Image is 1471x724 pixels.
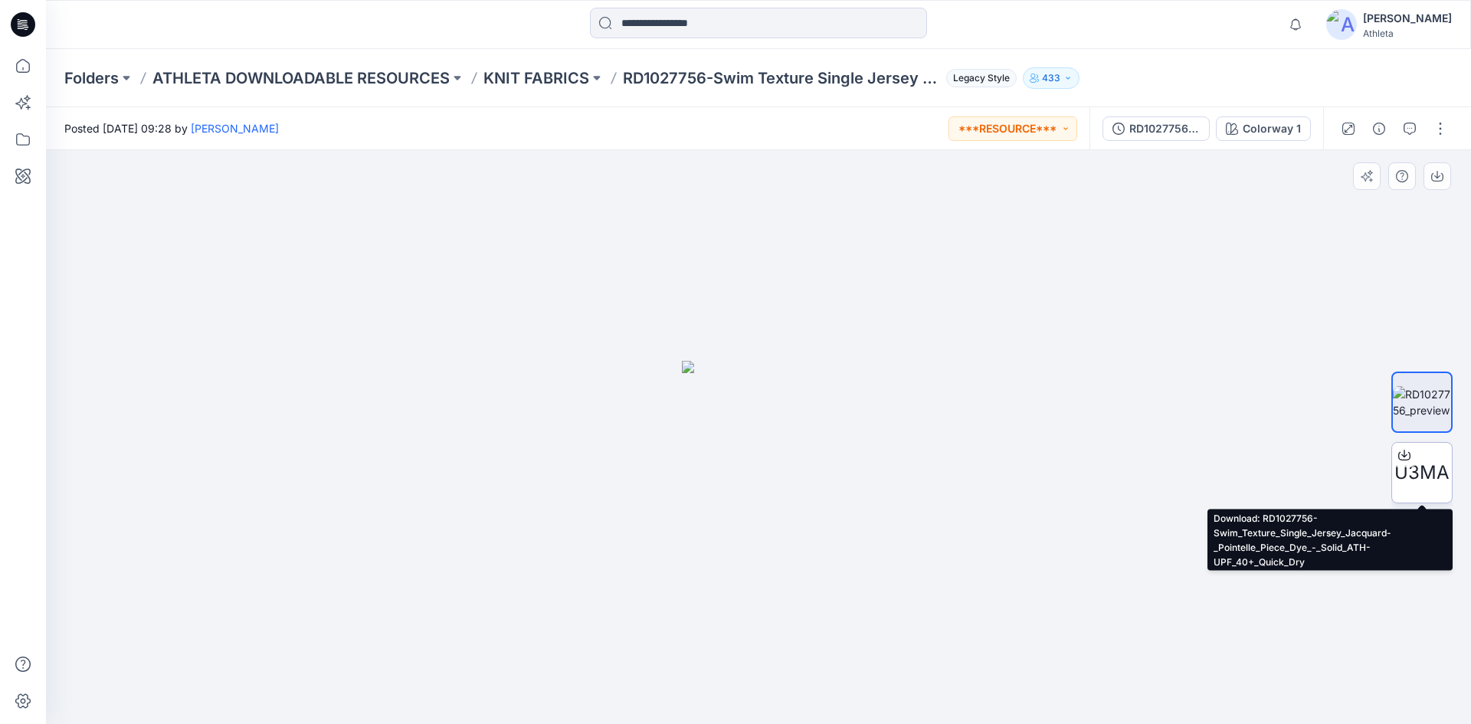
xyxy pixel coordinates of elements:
[1363,28,1452,39] div: Athleta
[1102,116,1210,141] button: RD1027756-Swim Texture Single Jersey Jacquard- Pointelle Piece Dye - Solid ATH-UPF 40+ Quick Dry
[1243,120,1301,137] div: Colorway 1
[483,67,589,89] a: KNIT FABRICS
[1393,386,1451,418] img: RD1027756_preview
[152,67,450,89] a: ATHLETA DOWNLOADABLE RESOURCES
[64,120,279,136] span: Posted [DATE] 09:28 by
[1367,116,1391,141] button: Details
[64,67,119,89] a: Folders
[1023,67,1079,89] button: 433
[940,67,1017,89] button: Legacy Style
[1129,120,1200,137] div: RD1027756-Swim Texture Single Jersey Jacquard- Pointelle Piece Dye - Solid ATH-UPF 40+ Quick Dry
[1042,70,1060,87] p: 433
[1394,459,1450,486] span: U3MA
[1216,116,1311,141] button: Colorway 1
[1326,9,1357,40] img: avatar
[1363,9,1452,28] div: [PERSON_NAME]
[946,69,1017,87] span: Legacy Style
[191,122,279,135] a: [PERSON_NAME]
[623,67,940,89] p: RD1027756-Swim Texture Single Jersey Jacquard- Pointelle Piece Dye - Solid ATH-UPF 40+ Quick Dry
